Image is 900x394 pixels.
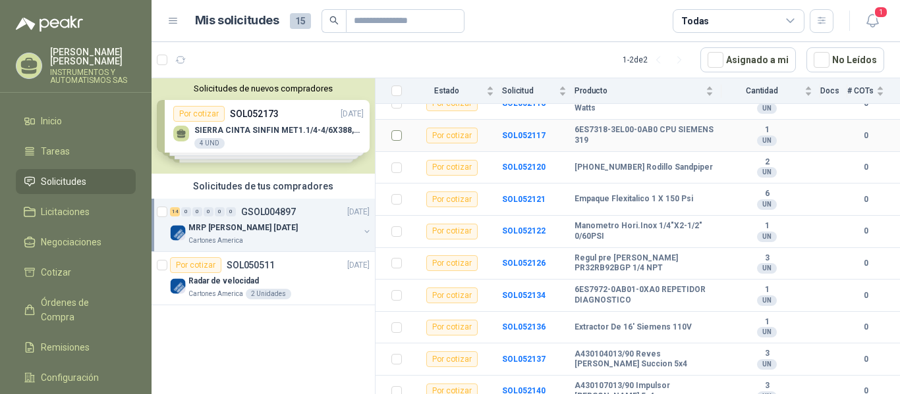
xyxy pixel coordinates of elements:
[41,340,90,355] span: Remisiones
[502,78,575,104] th: Solicitud
[215,207,225,216] div: 0
[757,327,777,337] div: UN
[16,260,136,285] a: Cotizar
[426,255,478,271] div: Por cotizar
[188,275,259,287] p: Radar de velocidad
[575,194,693,205] b: Empaque Flexitalico 1 X 150 Psi
[721,78,820,104] th: Cantidad
[575,322,692,333] b: Extractor De 16' Siemens 110V
[41,144,70,159] span: Tareas
[16,230,136,255] a: Negociaciones
[246,289,291,299] div: 2 Unidades
[50,68,136,84] p: INSTRUMENTOS Y AUTOMATISMOS SAS
[426,160,478,176] div: Por cotizar
[623,49,690,70] div: 1 - 2 de 2
[502,291,546,300] a: SOL052134
[290,13,311,29] span: 15
[188,235,243,246] p: Cartones America
[847,161,884,174] b: 0
[575,221,714,241] b: Manometro Hori.Inox 1/4"X2-1/2" 0/60PSI
[41,174,86,189] span: Solicitudes
[806,47,884,72] button: No Leídos
[847,289,884,302] b: 0
[188,222,298,234] p: MRP [PERSON_NAME] [DATE]
[16,169,136,194] a: Solicitudes
[757,167,777,178] div: UN
[16,199,136,224] a: Licitaciones
[757,295,777,306] div: UN
[16,109,136,134] a: Inicio
[502,226,546,235] a: SOL052122
[426,351,478,367] div: Por cotizar
[16,335,136,360] a: Remisiones
[41,114,62,128] span: Inicio
[41,265,71,280] span: Cotizar
[721,86,802,95] span: Cantidad
[700,47,796,72] button: Asignado a mi
[204,207,213,216] div: 0
[757,103,777,114] div: UN
[410,78,502,104] th: Estado
[847,257,884,270] b: 0
[426,128,478,143] div: Por cotizar
[721,189,812,199] b: 6
[575,349,714,370] b: A430104013/90 Reves [PERSON_NAME] Succion 5x4
[721,157,812,168] b: 2
[757,135,777,146] div: UN
[502,259,546,268] a: SOL052126
[502,195,546,204] a: SOL052121
[16,16,83,32] img: Logo peakr
[721,381,812,391] b: 3
[721,221,812,232] b: 1
[16,139,136,164] a: Tareas
[502,355,546,364] a: SOL052137
[847,193,884,206] b: 0
[152,252,375,305] a: Por cotizarSOL050511[DATE] Company LogoRadar de velocidadCartones America2 Unidades
[41,370,99,385] span: Configuración
[170,225,186,241] img: Company Logo
[681,14,709,28] div: Todas
[860,9,884,33] button: 1
[721,349,812,359] b: 3
[757,359,777,370] div: UN
[757,263,777,274] div: UN
[170,257,221,273] div: Por cotizar
[347,206,370,218] p: [DATE]
[157,84,370,93] button: Solicitudes de nuevos compradores
[426,320,478,335] div: Por cotizar
[847,353,884,366] b: 0
[426,224,478,239] div: Por cotizar
[721,253,812,264] b: 3
[721,125,812,135] b: 1
[329,16,339,25] span: search
[575,125,714,145] b: 6ES7318-3EL00-0AB0 CPU SIEMENS 319
[241,207,296,216] p: GSOL004897
[847,130,884,142] b: 0
[188,289,243,299] p: Cartones America
[152,78,375,174] div: Solicitudes de nuevos compradoresPor cotizarSOL052173[DATE] SIERRA CINTA SINFIN MET1.1/4-4/6X388,...
[426,287,478,303] div: Por cotizar
[170,207,180,216] div: 14
[575,86,703,95] span: Producto
[426,191,478,207] div: Por cotizar
[152,174,375,199] div: Solicitudes de tus compradores
[181,207,191,216] div: 0
[502,322,546,332] a: SOL052136
[502,162,546,172] a: SOL052120
[847,225,884,237] b: 0
[502,131,546,140] a: SOL052117
[195,11,279,30] h1: Mis solicitudes
[502,86,556,95] span: Solicitud
[16,290,136,330] a: Órdenes de Compra
[192,207,202,216] div: 0
[170,278,186,294] img: Company Logo
[410,86,484,95] span: Estado
[50,47,136,66] p: [PERSON_NAME] [PERSON_NAME]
